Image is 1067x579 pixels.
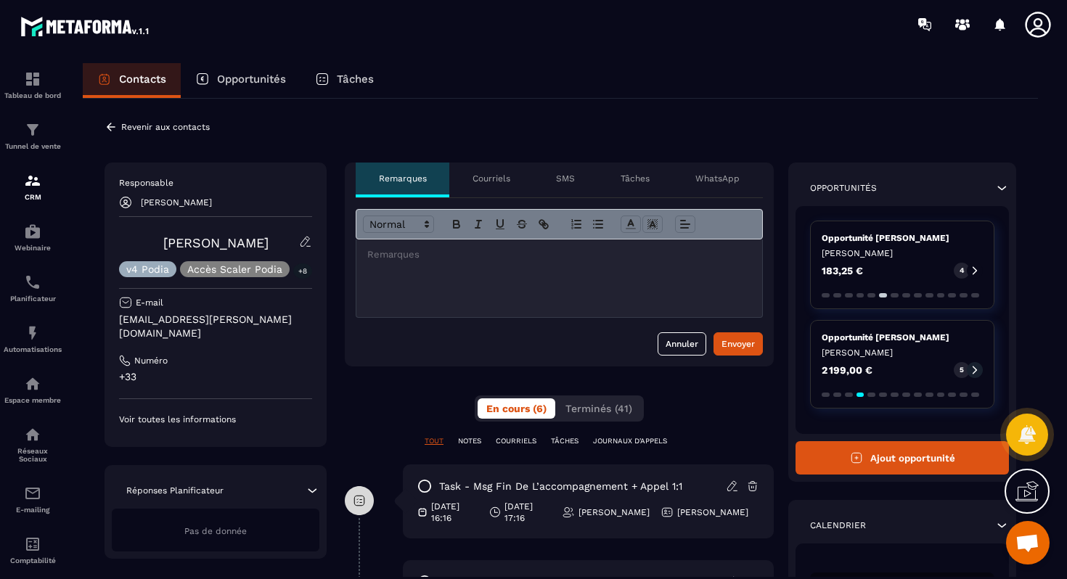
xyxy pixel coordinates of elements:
p: Tunnel de vente [4,142,62,150]
a: accountantaccountantComptabilité [4,525,62,575]
img: accountant [24,535,41,553]
button: Terminés (41) [557,398,641,419]
a: social-networksocial-networkRéseaux Sociaux [4,415,62,474]
p: COURRIELS [496,436,536,446]
p: +33 [119,370,312,384]
p: task - Msg fin de l’accompagnement + Appel 1:1 [439,480,682,493]
p: TÂCHES [551,436,579,446]
p: Numéro [134,355,168,366]
p: Accès Scaler Podia [187,264,282,274]
p: [PERSON_NAME] [677,506,748,518]
p: E-mail [136,297,163,308]
a: formationformationTunnel de vente [4,110,62,161]
a: [PERSON_NAME] [163,235,269,250]
img: logo [20,13,151,39]
p: Opportunités [217,73,286,86]
button: Envoyer [714,332,763,356]
p: Opportunités [810,182,877,194]
img: automations [24,223,41,240]
p: Calendrier [810,520,866,531]
span: Pas de donnée [184,526,247,536]
p: [PERSON_NAME] [141,197,212,208]
p: 5 [960,365,964,375]
p: SMS [556,173,575,184]
a: automationsautomationsEspace membre [4,364,62,415]
p: Opportunité [PERSON_NAME] [822,332,983,343]
p: Revenir aux contacts [121,122,210,132]
p: [DATE] 17:16 [504,501,551,524]
a: formationformationTableau de bord [4,59,62,110]
button: Annuler [658,332,706,356]
img: formation [24,121,41,139]
p: Automatisations [4,345,62,353]
p: Réseaux Sociaux [4,447,62,463]
a: Ouvrir le chat [1006,521,1050,564]
img: social-network [24,426,41,443]
p: Remarques [379,173,427,184]
p: [EMAIL_ADDRESS][PERSON_NAME][DOMAIN_NAME] [119,313,312,340]
img: formation [24,70,41,88]
p: TOUT [425,436,443,446]
p: JOURNAUX D'APPELS [593,436,667,446]
p: [PERSON_NAME] [822,247,983,259]
p: Tâches [621,173,650,184]
img: automations [24,324,41,342]
p: E-mailing [4,506,62,514]
button: Ajout opportunité [796,441,1009,475]
p: Contacts [119,73,166,86]
p: Espace membre [4,396,62,404]
p: +8 [293,263,312,279]
button: En cours (6) [478,398,555,419]
a: emailemailE-mailing [4,474,62,525]
p: Opportunité [PERSON_NAME] [822,232,983,244]
p: Webinaire [4,244,62,252]
span: Terminés (41) [565,403,632,414]
p: Planificateur [4,295,62,303]
a: automationsautomationsAutomatisations [4,313,62,364]
p: NOTES [458,436,481,446]
p: Comptabilité [4,557,62,564]
div: Envoyer [721,337,755,351]
p: WhatsApp [695,173,740,184]
img: email [24,485,41,502]
p: [DATE] 16:16 [431,501,478,524]
a: Tâches [301,63,388,98]
p: Tableau de bord [4,91,62,99]
span: En cours (6) [486,403,547,414]
a: formationformationCRM [4,161,62,212]
p: 4 [960,266,964,276]
p: Courriels [473,173,510,184]
p: v4 Podia [126,264,169,274]
p: Responsable [119,177,312,189]
p: [PERSON_NAME] [822,347,983,358]
p: Réponses Planificateur [126,485,224,496]
p: [PERSON_NAME] [579,506,650,518]
a: Contacts [83,63,181,98]
a: schedulerschedulerPlanificateur [4,263,62,313]
p: Voir toutes les informations [119,414,312,425]
p: Tâches [337,73,374,86]
p: 2 199,00 € [822,365,872,375]
a: automationsautomationsWebinaire [4,212,62,263]
img: automations [24,375,41,393]
p: CRM [4,193,62,201]
a: Opportunités [181,63,301,98]
img: scheduler [24,274,41,291]
img: formation [24,172,41,189]
p: 183,25 € [822,266,863,276]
